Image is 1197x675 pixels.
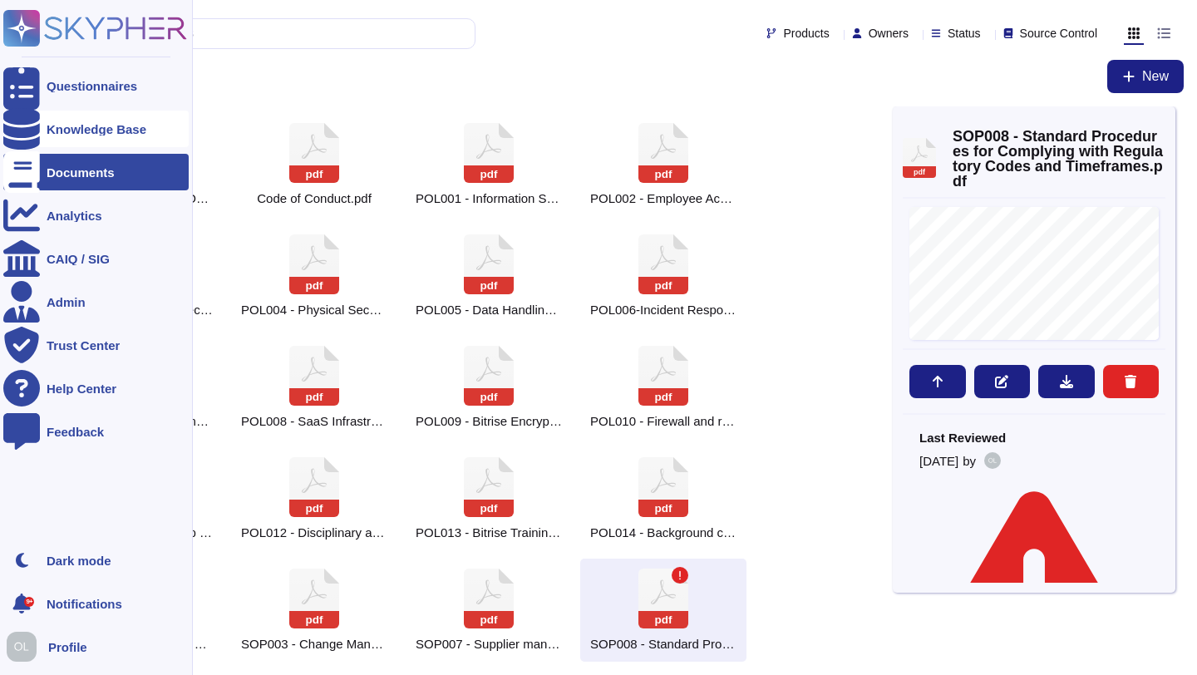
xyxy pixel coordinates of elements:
[948,27,981,39] span: Status
[7,632,37,662] img: user
[1020,27,1097,39] span: Source Control
[241,637,387,652] span: SOP003 - Change Management Process.pdf
[590,303,736,318] span: POL006-Incident Response Policy.pdf
[416,414,562,429] span: POL009 - Bitrise Encryption Policy.pdf
[1107,60,1184,93] button: New
[416,525,562,540] span: POL013 - Bitrise Training Policy.pdf
[47,339,120,352] div: Trust Center
[1038,365,1095,398] button: Download
[47,166,115,179] div: Documents
[3,67,189,104] a: Questionnaires
[984,452,1001,469] img: user
[47,554,111,567] div: Dark mode
[257,191,372,206] span: Code of Conduct.pdf
[3,628,48,665] button: user
[241,525,387,540] span: POL012 - Disciplinary and Sanctions policy.pdf
[919,452,1149,469] div: by
[47,253,110,265] div: CAIQ / SIG
[3,370,189,406] a: Help Center
[974,365,1031,398] button: Edit
[47,296,86,308] div: Admin
[3,111,189,147] a: Knowledge Base
[24,597,34,607] div: 9+
[953,129,1165,189] span: SOP008 - Standard Procedures for Complying with Regulatory Codes and Timeframes.pdf
[47,80,137,92] div: Questionnaires
[66,19,475,48] input: Search by keywords
[919,455,958,467] span: [DATE]
[919,431,1149,444] span: Last Reviewed
[47,426,104,438] div: Feedback
[1103,365,1160,398] button: Delete
[416,191,562,206] span: POL001 - Information Security Policy.pdf
[783,27,829,39] span: Products
[47,123,146,135] div: Knowledge Base
[47,382,116,395] div: Help Center
[909,365,966,398] button: Move to...
[47,598,122,610] span: Notifications
[590,637,736,652] span: SOP008 - Standard Procedures for Complying with Regulatory Codes and Timeframes.pdf
[241,414,387,429] span: POL008 - SaaS Infrastructure Management Policy.pdf
[48,641,87,653] span: Profile
[590,414,736,429] span: POL010 - Firewall and router configuration policy.pdf
[3,197,189,234] a: Analytics
[416,637,562,652] span: SOP007 - Supplier management.pdf
[3,283,189,320] a: Admin
[3,327,189,363] a: Trust Center
[3,413,189,450] a: Feedback
[590,191,736,206] span: POL002 - Employee Acceptable Use Policy.pdf
[869,27,909,39] span: Owners
[416,303,562,318] span: POL005 - Data Handling Policy.pdf
[47,209,102,222] div: Analytics
[3,154,189,190] a: Documents
[590,525,736,540] span: POL014 - Background checking policy.pdf
[3,240,189,277] a: CAIQ / SIG
[241,303,387,318] span: POL004 - Physical Security Policy.pdf
[1142,70,1169,83] span: New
